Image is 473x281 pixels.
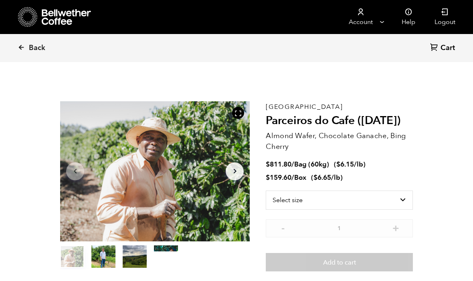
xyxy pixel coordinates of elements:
span: / [291,173,294,182]
span: ( ) [311,173,343,182]
span: $ [266,173,270,182]
span: $ [336,160,340,169]
span: /lb [331,173,340,182]
span: ( ) [334,160,366,169]
span: Cart [441,43,455,53]
bdi: 159.60 [266,173,291,182]
span: $ [266,160,270,169]
bdi: 6.65 [313,173,331,182]
button: Add to cart [266,253,413,271]
span: Box [294,173,306,182]
span: Back [29,43,45,53]
button: + [391,223,401,231]
span: / [291,160,294,169]
bdi: 6.15 [336,160,354,169]
span: $ [313,173,317,182]
span: Bag (60kg) [294,160,329,169]
h2: Parceiros do Cafe ([DATE]) [266,114,413,128]
span: /lb [354,160,363,169]
a: Cart [430,43,457,54]
p: Almond Wafer, Chocolate Ganache, Bing Cherry [266,130,413,152]
bdi: 811.80 [266,160,291,169]
button: - [278,223,288,231]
